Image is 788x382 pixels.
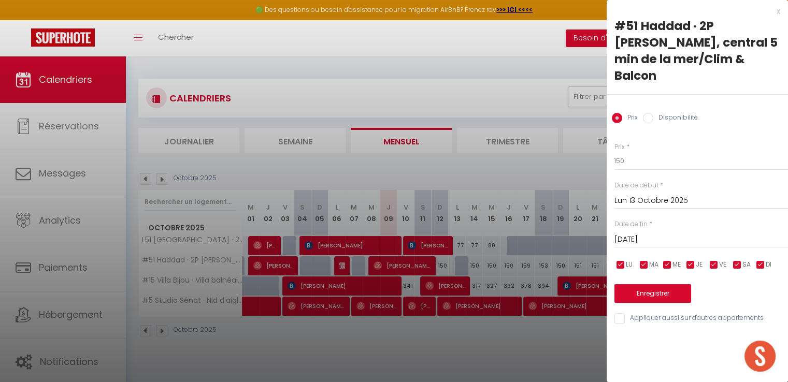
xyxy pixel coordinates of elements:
[653,113,698,124] label: Disponibilité
[719,260,726,270] span: VE
[614,219,648,229] label: Date de fin
[766,260,771,270] span: DI
[607,5,780,18] div: x
[614,18,780,84] div: #51 Haddad · 2P [PERSON_NAME], central 5 min de la mer/Clim & Balcon
[614,284,691,303] button: Enregistrer
[744,341,776,372] div: Ouvrir le chat
[672,260,681,270] span: ME
[649,260,658,270] span: MA
[626,260,633,270] span: LU
[696,260,703,270] span: JE
[614,142,625,152] label: Prix
[622,113,638,124] label: Prix
[614,181,658,190] label: Date de début
[742,260,751,270] span: SA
